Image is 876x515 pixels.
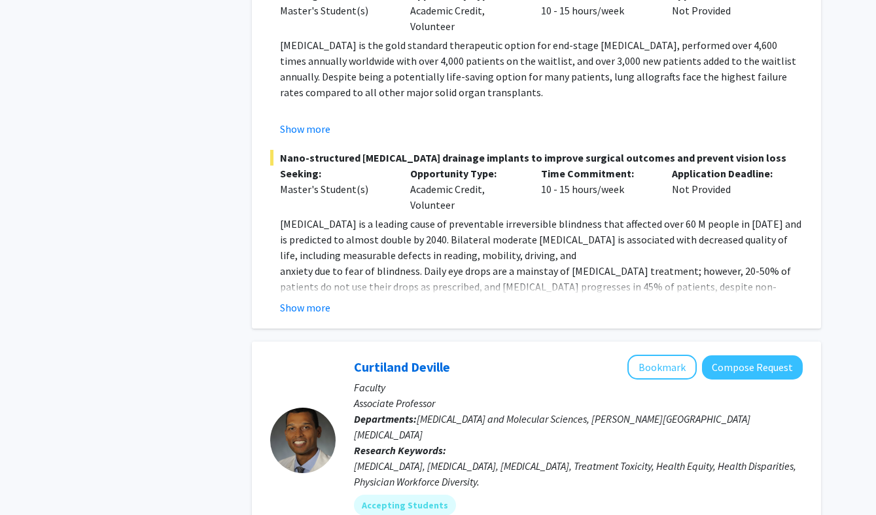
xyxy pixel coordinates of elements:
div: Master's Student(s) [280,3,391,18]
span: [MEDICAL_DATA] and Molecular Sciences, [PERSON_NAME][GEOGRAPHIC_DATA][MEDICAL_DATA] [354,412,750,441]
button: Show more [280,121,330,137]
div: Not Provided [662,166,793,213]
a: Curtiland Deville [354,359,450,375]
p: [MEDICAL_DATA] is a leading cause of preventable irreversible blindness that affected over 60 M p... [280,216,803,263]
span: Nano-structured [MEDICAL_DATA] drainage implants to improve surgical outcomes and prevent vision ... [270,150,803,166]
div: Master's Student(s) [280,181,391,197]
b: Departments: [354,412,417,425]
p: Application Deadline: [672,166,783,181]
button: Compose Request to Curtiland Deville [702,355,803,380]
iframe: Chat [10,456,56,505]
p: Time Commitment: [541,166,652,181]
p: anxiety due to fear of blindness. Daily eye drops are a mainstay of [MEDICAL_DATA] treatment; how... [280,263,803,357]
p: Seeking: [280,166,391,181]
div: [MEDICAL_DATA], [MEDICAL_DATA], [MEDICAL_DATA], Treatment Toxicity, Health Equity, Health Dispari... [354,458,803,489]
b: Research Keywords: [354,444,446,457]
p: Faculty [354,380,803,395]
button: Add Curtiland Deville to Bookmarks [627,355,697,380]
div: 10 - 15 hours/week [531,166,662,213]
p: Associate Professor [354,395,803,411]
button: Show more [280,300,330,315]
div: Academic Credit, Volunteer [400,166,531,213]
p: Opportunity Type: [410,166,521,181]
p: [MEDICAL_DATA] is the gold standard therapeutic option for end-stage [MEDICAL_DATA], performed ov... [280,37,803,100]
